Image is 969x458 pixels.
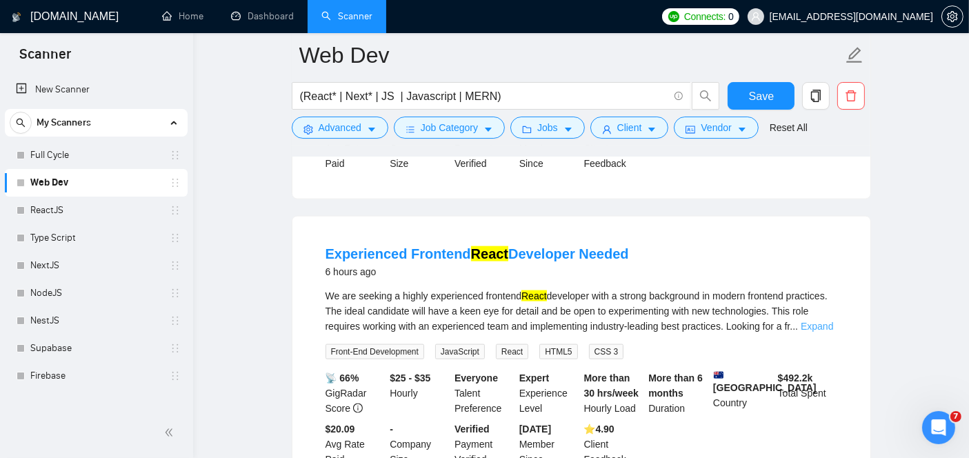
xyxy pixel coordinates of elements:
span: 0 [728,9,734,24]
input: Scanner name... [299,38,843,72]
a: homeHome [162,10,203,22]
span: search [692,90,719,102]
img: logo [12,6,21,28]
button: setting [941,6,963,28]
span: bars [406,124,415,135]
div: Experience Level [517,370,581,416]
span: holder [170,177,181,188]
span: user [751,12,761,21]
button: settingAdvancedcaret-down [292,117,388,139]
div: Hourly [387,370,452,416]
span: holder [170,150,181,161]
span: caret-down [647,124,657,135]
span: caret-down [367,124,377,135]
a: NestJS [30,307,161,335]
span: caret-down [563,124,573,135]
a: Experienced FrontendReactDeveloper Needed [326,246,629,261]
b: [DATE] [519,424,551,435]
span: holder [170,205,181,216]
span: setting [303,124,313,135]
b: $25 - $35 [390,372,430,384]
button: barsJob Categorycaret-down [394,117,505,139]
span: Client [617,120,642,135]
a: Reset All [770,120,808,135]
a: New Scanner [16,76,177,103]
b: $20.09 [326,424,355,435]
span: Scanner [8,44,82,73]
span: Job Category [421,120,478,135]
div: Country [710,370,775,416]
b: Expert [519,372,550,384]
button: Save [728,82,795,110]
a: searchScanner [321,10,372,22]
li: New Scanner [5,76,188,103]
span: holder [170,315,181,326]
iframe: Intercom live chat [922,411,955,444]
mark: React [521,290,547,301]
div: 6 hours ago [326,263,629,280]
b: - [390,424,393,435]
span: caret-down [483,124,493,135]
a: Expand [801,321,833,332]
span: holder [170,232,181,243]
span: folder [522,124,532,135]
span: caret-down [737,124,747,135]
span: search [10,118,31,128]
b: $ 492.2k [778,372,813,384]
b: More than 6 months [648,372,703,399]
span: Advanced [319,120,361,135]
b: [GEOGRAPHIC_DATA] [713,370,817,393]
a: Supabase [30,335,161,362]
span: HTML5 [539,344,577,359]
a: Type Script [30,224,161,252]
span: Front-End Development [326,344,424,359]
b: 📡 66% [326,372,359,384]
span: ... [790,321,798,332]
img: upwork-logo.png [668,11,679,22]
span: user [602,124,612,135]
span: double-left [164,426,178,439]
a: NodeJS [30,279,161,307]
span: Connects: [684,9,726,24]
span: 7 [950,411,961,422]
span: copy [803,90,829,102]
span: My Scanners [37,109,91,137]
button: search [692,82,719,110]
div: GigRadar Score [323,370,388,416]
img: 🇦🇺 [714,370,723,380]
span: Vendor [701,120,731,135]
span: info-circle [675,92,683,101]
button: delete [837,82,865,110]
mark: React [471,246,508,261]
span: React [496,344,528,359]
button: search [10,112,32,134]
span: holder [170,370,181,381]
button: userClientcaret-down [590,117,669,139]
span: holder [170,343,181,354]
span: holder [170,288,181,299]
button: copy [802,82,830,110]
button: folderJobscaret-down [510,117,585,139]
a: Web Dev [30,169,161,197]
span: CSS 3 [589,344,624,359]
a: ReactJS [30,197,161,224]
b: Verified [454,424,490,435]
li: My Scanners [5,109,188,390]
a: Firebase [30,362,161,390]
b: Everyone [454,372,498,384]
b: ⭐️ 4.90 [584,424,615,435]
span: JavaScript [435,344,485,359]
a: Full Cycle [30,141,161,169]
span: Save [749,88,774,105]
div: Hourly Load [581,370,646,416]
div: Duration [646,370,710,416]
span: delete [838,90,864,102]
a: NextJS [30,252,161,279]
input: Search Freelance Jobs... [300,88,668,105]
div: Talent Preference [452,370,517,416]
span: holder [170,260,181,271]
b: More than 30 hrs/week [584,372,639,399]
button: idcardVendorcaret-down [674,117,758,139]
div: We are seeking a highly experienced frontend developer with a strong background in modern fronten... [326,288,837,334]
span: Jobs [537,120,558,135]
